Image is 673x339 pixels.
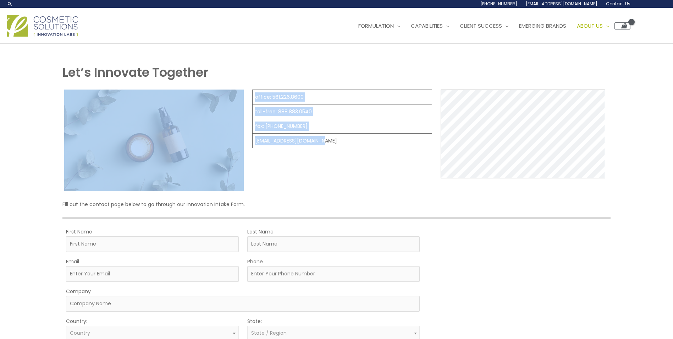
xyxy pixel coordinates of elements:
span: Capabilities [411,22,443,29]
label: First Name [66,227,92,236]
span: State / Region [251,329,287,337]
p: Fill out the contact page below to go through our Innovation Intake Form. [62,200,611,209]
span: Country [70,329,90,337]
a: Formulation [353,15,406,37]
label: Company [66,287,91,296]
label: Phone [247,257,263,266]
input: Last Name [247,236,420,252]
a: View Shopping Cart, empty [614,22,630,29]
a: toll-free: 888.883.0540 [255,108,312,115]
label: Last Name [247,227,274,236]
label: State: [247,317,262,326]
input: Enter Your Phone Number [247,266,420,282]
td: [EMAIL_ADDRESS][DOMAIN_NAME] [253,134,432,148]
a: Search icon link [7,1,13,7]
input: First Name [66,236,239,252]
a: office: 561.226.8600 [255,93,304,101]
span: [EMAIL_ADDRESS][DOMAIN_NAME] [526,1,597,7]
span: Emerging Brands [519,22,566,29]
span: Client Success [460,22,502,29]
span: [PHONE_NUMBER] [480,1,517,7]
a: About Us [572,15,614,37]
img: Cosmetic Solutions Logo [7,15,78,37]
label: Country: [66,317,87,326]
a: Emerging Brands [514,15,572,37]
a: Client Success [454,15,514,37]
img: Contact page image for private label skincare manufacturer Cosmetic solutions shows a skin care b... [64,90,244,191]
a: fax: [PHONE_NUMBER] [255,123,308,130]
span: Formulation [358,22,394,29]
strong: Let’s Innovate Together [62,64,208,81]
input: Enter Your Email [66,266,239,282]
span: About Us [577,22,603,29]
input: Company Name [66,296,420,312]
a: Capabilities [406,15,454,37]
nav: Site Navigation [348,15,630,37]
label: Email [66,257,79,266]
span: Contact Us [606,1,630,7]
